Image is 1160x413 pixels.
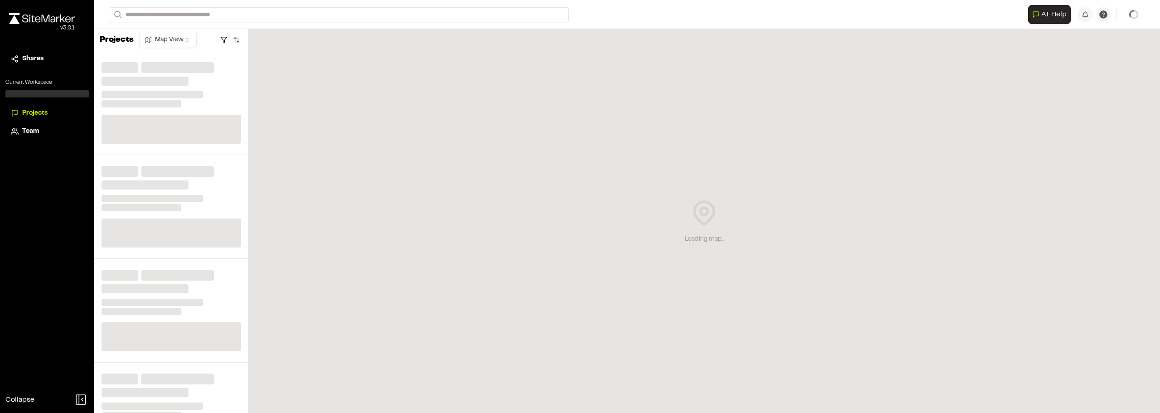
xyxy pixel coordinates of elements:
span: Projects [22,108,48,118]
span: Team [22,126,39,136]
div: Loading map... [685,234,724,244]
a: Shares [11,54,83,64]
button: Open AI Assistant [1028,5,1071,24]
div: Open AI Assistant [1028,5,1074,24]
p: Current Workspace [5,78,89,87]
button: Search [109,7,125,22]
img: rebrand.png [9,13,75,24]
span: Collapse [5,394,34,405]
span: AI Help [1041,9,1067,20]
a: Projects [11,108,83,118]
p: Projects [100,34,134,46]
div: Oh geez...please don't... [9,24,75,32]
a: Team [11,126,83,136]
span: Shares [22,54,43,64]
